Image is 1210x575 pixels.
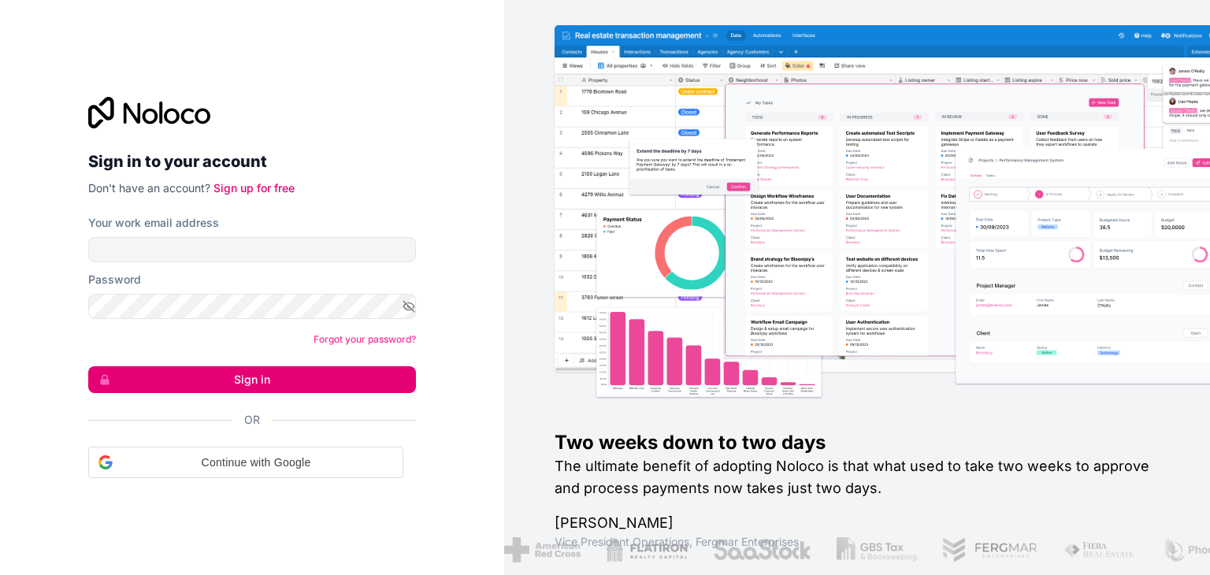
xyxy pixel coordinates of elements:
[213,181,295,195] a: Sign up for free
[88,447,403,478] div: Continue with Google
[244,412,260,428] span: Or
[555,430,1160,455] h1: Two weeks down to two days
[504,537,581,562] img: /assets/american-red-cross-BAupjrZR.png
[555,534,1160,550] h1: Vice President Operations , Fergmar Enterprises
[88,366,416,393] button: Sign in
[119,454,393,471] span: Continue with Google
[88,215,219,231] label: Your work email address
[88,181,210,195] span: Don't have an account?
[88,272,141,287] label: Password
[88,294,416,319] input: Password
[88,147,416,176] h2: Sign in to your account
[314,333,416,345] a: Forgot your password?
[555,512,1160,534] h1: [PERSON_NAME]
[555,455,1160,499] h2: The ultimate benefit of adopting Noloco is that what used to take two weeks to approve and proces...
[88,237,416,262] input: Email address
